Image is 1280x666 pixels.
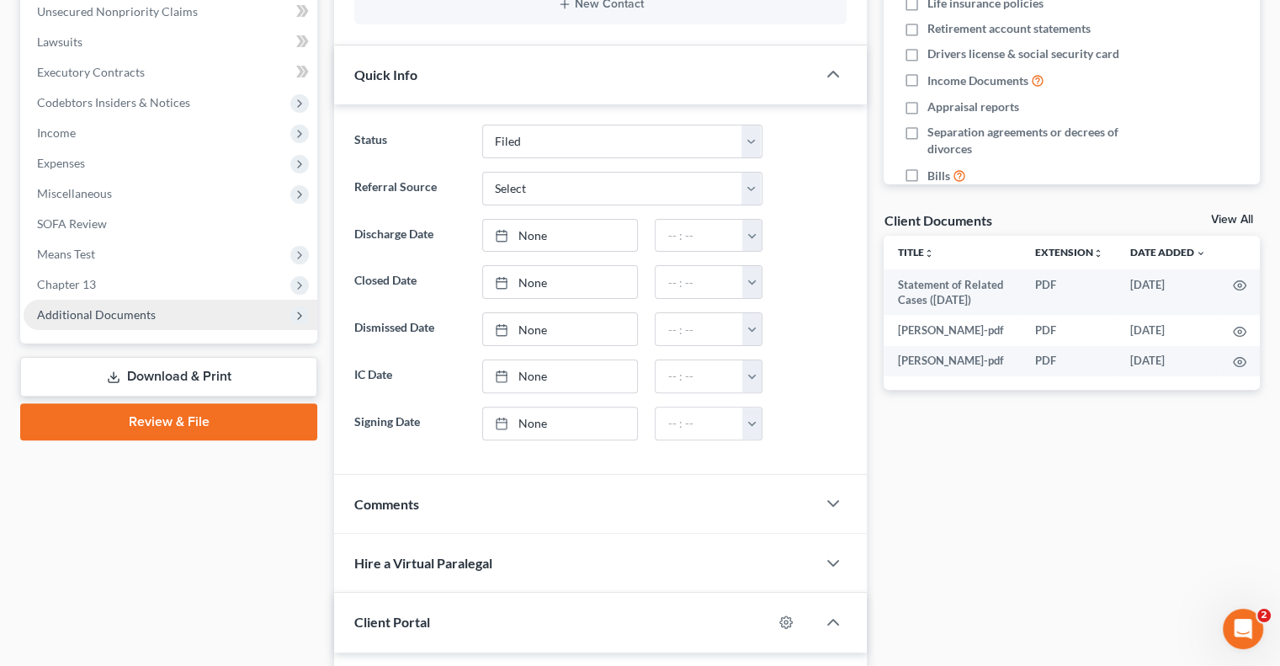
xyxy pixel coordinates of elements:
span: Bills [927,168,950,184]
span: Quick Info [354,67,417,83]
input: -- : -- [656,266,743,298]
span: Separation agreements or decrees of divorces [927,124,1151,157]
span: Lawsuits [37,35,82,49]
input: -- : -- [656,360,743,392]
iframe: Intercom live chat [1223,609,1263,649]
td: PDF [1022,315,1117,345]
div: Client Documents [884,211,991,229]
a: None [483,313,638,345]
span: Executory Contracts [37,65,145,79]
span: Income [37,125,76,140]
a: Review & File [20,403,317,440]
a: Executory Contracts [24,57,317,88]
label: Signing Date [346,407,473,440]
a: Lawsuits [24,27,317,57]
span: SOFA Review [37,216,107,231]
span: Retirement account statements [927,20,1091,37]
a: SOFA Review [24,209,317,239]
span: Additional Documents [37,307,156,322]
a: View All [1211,214,1253,226]
label: Status [346,125,473,158]
span: Comments [354,496,419,512]
span: Hire a Virtual Paralegal [354,555,492,571]
td: PDF [1022,269,1117,316]
td: [PERSON_NAME]-pdf [884,315,1022,345]
label: Discharge Date [346,219,473,253]
span: Income Documents [927,72,1028,89]
span: Codebtors Insiders & Notices [37,95,190,109]
span: Chapter 13 [37,277,96,291]
td: [DATE] [1117,315,1219,345]
label: Dismissed Date [346,312,473,346]
td: Statement of Related Cases ([DATE]) [884,269,1022,316]
a: None [483,360,638,392]
span: Means Test [37,247,95,261]
a: Titleunfold_more [897,246,933,258]
label: IC Date [346,360,473,393]
label: Referral Source [346,172,473,205]
span: 2 [1257,609,1271,622]
input: -- : -- [656,220,743,252]
span: Client Portal [354,614,430,630]
i: expand_more [1196,248,1206,258]
i: unfold_more [1093,248,1103,258]
a: Date Added expand_more [1130,246,1206,258]
span: Miscellaneous [37,186,112,200]
span: Unsecured Nonpriority Claims [37,4,198,19]
a: None [483,408,638,440]
label: Closed Date [346,265,473,299]
td: PDF [1022,346,1117,376]
a: None [483,220,638,252]
i: unfold_more [923,248,933,258]
input: -- : -- [656,408,743,440]
input: -- : -- [656,313,743,345]
td: [PERSON_NAME]-pdf [884,346,1022,376]
td: [DATE] [1117,269,1219,316]
span: Drivers license & social security card [927,45,1119,62]
span: Expenses [37,156,85,170]
td: [DATE] [1117,346,1219,376]
a: None [483,266,638,298]
span: Appraisal reports [927,99,1019,115]
a: Download & Print [20,357,317,397]
a: Extensionunfold_more [1035,246,1103,258]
